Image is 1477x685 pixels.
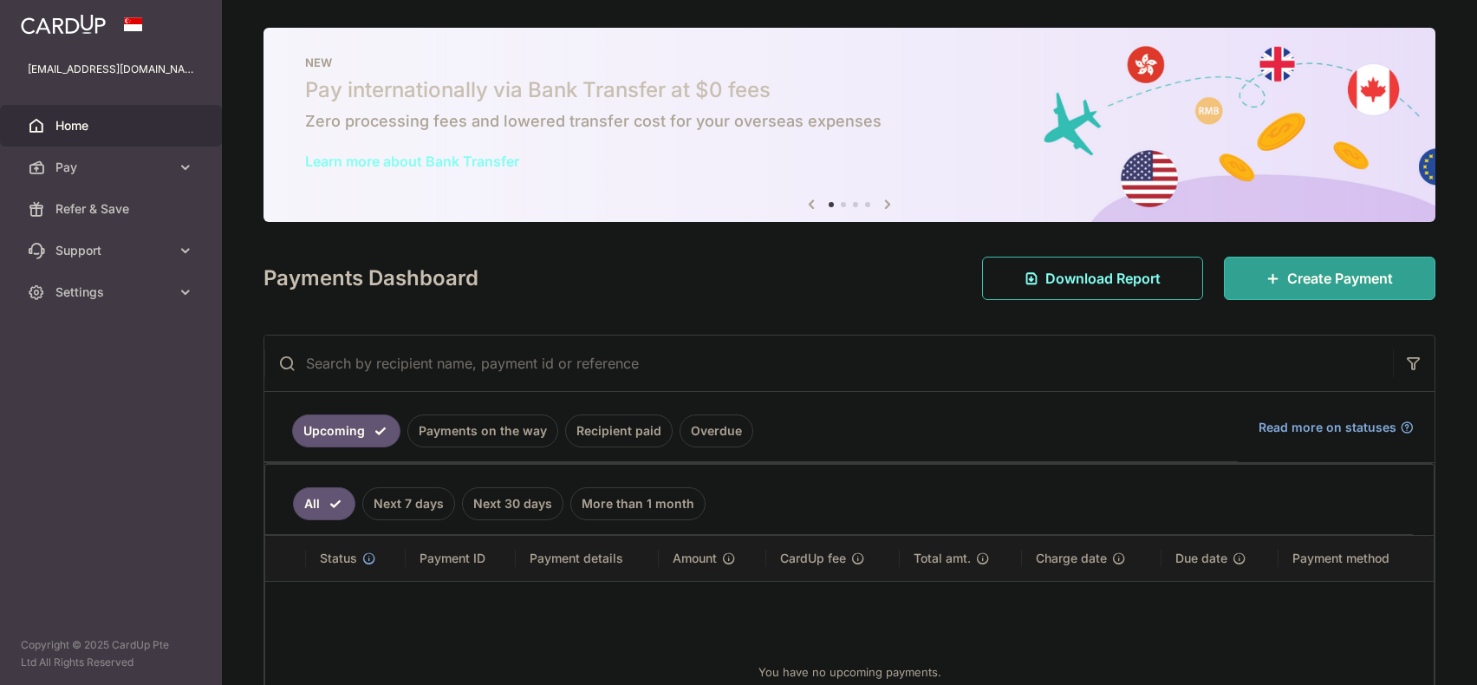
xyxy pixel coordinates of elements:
span: CardUp fee [780,550,846,567]
h6: Zero processing fees and lowered transfer cost for your overseas expenses [305,111,1394,132]
input: Search by recipient name, payment id or reference [264,336,1393,391]
p: NEW [305,55,1394,69]
span: Settings [55,284,170,301]
a: Learn more about Bank Transfer [305,153,519,170]
h5: Pay internationally via Bank Transfer at $0 fees [305,76,1394,104]
span: Create Payment [1287,268,1393,289]
th: Payment ID [406,536,516,581]
span: Total amt. [914,550,971,567]
a: Overdue [680,414,753,447]
span: Status [320,550,357,567]
span: Home [55,117,170,134]
span: Charge date [1036,550,1107,567]
a: All [293,487,355,520]
span: Support [55,242,170,259]
a: Download Report [982,257,1203,300]
img: Bank transfer banner [264,28,1435,222]
h4: Payments Dashboard [264,263,478,294]
p: [EMAIL_ADDRESS][DOMAIN_NAME] [28,61,194,78]
th: Payment details [516,536,659,581]
a: Recipient paid [565,414,673,447]
span: Amount [673,550,717,567]
a: More than 1 month [570,487,706,520]
a: Read more on statuses [1259,419,1414,436]
span: Pay [55,159,170,176]
a: Next 30 days [462,487,563,520]
a: Upcoming [292,414,400,447]
a: Next 7 days [362,487,455,520]
span: Download Report [1045,268,1161,289]
a: Payments on the way [407,414,558,447]
span: Refer & Save [55,200,170,218]
a: Create Payment [1224,257,1435,300]
span: Read more on statuses [1259,419,1396,436]
th: Payment method [1279,536,1434,581]
span: Due date [1175,550,1227,567]
img: CardUp [21,14,106,35]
